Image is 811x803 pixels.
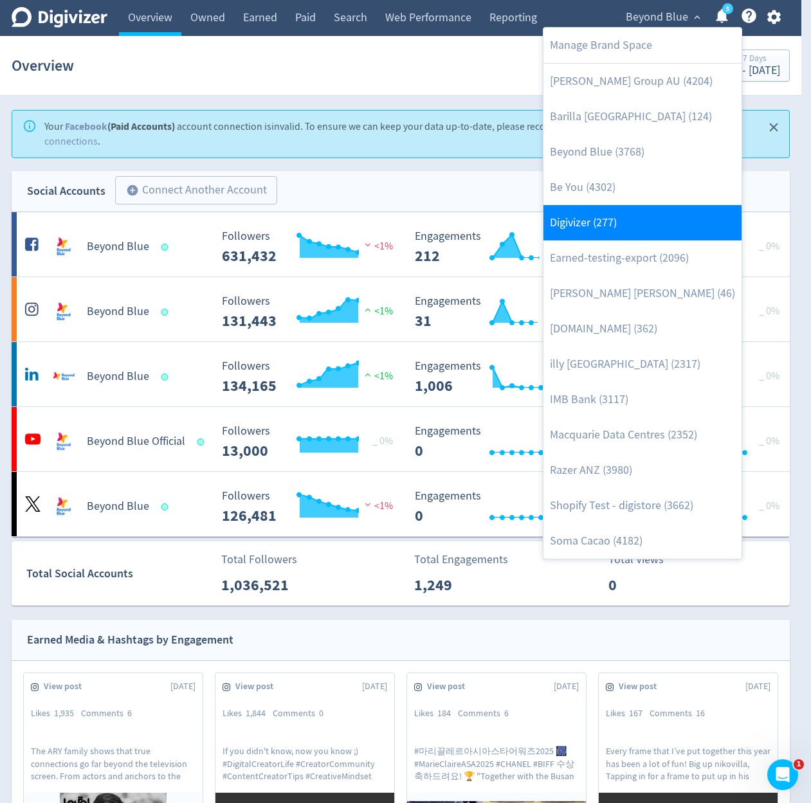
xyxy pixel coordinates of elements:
a: Barilla [GEOGRAPHIC_DATA] (124) [543,99,742,134]
a: Shopify Test - digistore (3662) [543,488,742,523]
span: 1 [794,759,804,770]
a: Soma Cacao (4182) [543,523,742,559]
a: Digivizer (277) [543,205,742,240]
a: [PERSON_NAME] Group AU (4204) [543,64,742,99]
a: IMB Bank (3117) [543,382,742,417]
iframe: Intercom live chat [767,759,798,790]
a: [PERSON_NAME] [PERSON_NAME] (46) [543,276,742,311]
a: Earned-testing-export (2096) [543,240,742,276]
a: Manage Brand Space [543,28,742,63]
a: Beyond Blue (3768) [543,134,742,170]
a: Razer ANZ (3980) [543,453,742,488]
a: Be You (4302) [543,170,742,205]
a: illy [GEOGRAPHIC_DATA] (2317) [543,347,742,382]
a: [DOMAIN_NAME] (362) [543,311,742,347]
a: Macquarie Data Centres (2352) [543,417,742,453]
